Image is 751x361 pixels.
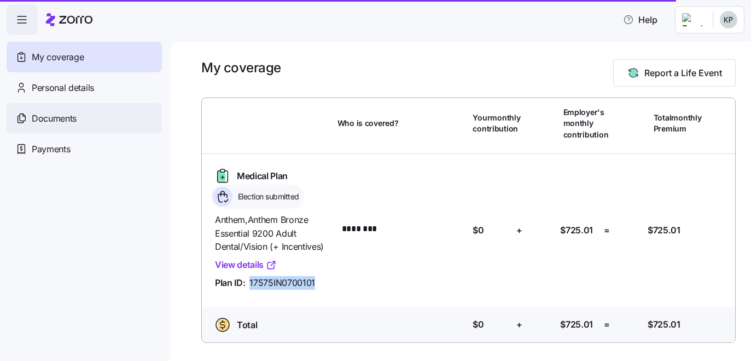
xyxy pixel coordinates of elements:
a: My coverage [7,42,162,72]
span: Payments [32,142,70,156]
span: = [604,318,610,331]
button: Help [614,9,666,31]
span: Employer's monthly contribution [563,107,609,140]
span: Anthem , Anthem Bronze Essential 9200 Adult Dental/Vision (+ Incentives) [215,213,329,254]
a: Payments [7,134,162,164]
a: Personal details [7,72,162,103]
span: $725.01 [560,224,593,237]
a: Documents [7,103,162,134]
button: Report a Life Event [613,59,736,87]
span: Total monthly Premium [654,112,702,135]
h1: My coverage [201,59,281,76]
span: + [516,318,522,331]
span: $725.01 [560,318,593,331]
span: Personal details [32,81,94,95]
span: = [604,224,610,237]
span: 17575IN0700101 [249,276,315,290]
span: Plan ID: [215,276,245,290]
img: Employer logo [682,13,704,26]
span: Documents [32,112,77,125]
span: Medical Plan [237,169,288,183]
span: $725.01 [648,318,680,331]
span: Total [237,318,257,332]
span: Election submitted [235,191,299,202]
span: + [516,224,522,237]
span: $0 [473,224,484,237]
span: Your monthly contribution [473,112,521,135]
span: My coverage [32,50,84,64]
img: 97bb4a17083824b661ee4c8a9885e8eb [720,11,737,28]
span: $725.01 [648,224,680,237]
span: $0 [473,318,484,331]
span: Help [623,13,657,26]
span: Report a Life Event [644,66,722,79]
span: Who is covered? [337,118,399,129]
a: View details [215,258,277,272]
